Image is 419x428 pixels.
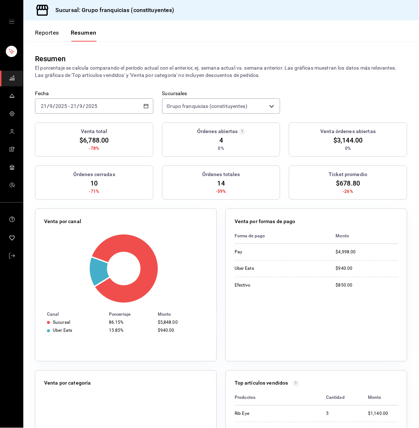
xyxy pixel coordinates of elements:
p: Venta por formas de pago [235,218,295,225]
span: - [68,103,70,109]
h3: Venta total [81,128,107,135]
h3: Órdenes cerradas [73,171,115,178]
div: $940.00 [158,328,205,333]
p: Venta por categoría [44,380,91,387]
input: -- [79,103,83,109]
span: 4 [219,135,223,145]
input: ---- [55,103,67,109]
div: 86.15% [109,320,152,325]
p: Top artículos vendidos [235,380,288,387]
input: -- [70,103,77,109]
div: Uber Eats [53,328,72,333]
div: navigation tabs [35,29,97,42]
h3: Órdenes abiertas [197,128,238,135]
h3: Venta órdenes abiertas [321,128,376,135]
th: Forma de pago [235,228,330,244]
span: 10 [90,178,98,188]
span: -59% [216,188,226,195]
span: -26% [343,188,353,195]
label: Sucursales [162,91,281,96]
th: Monto [362,390,398,406]
label: Fecha [35,91,153,96]
h3: Órdenes totales [202,171,240,178]
th: Monto [330,228,398,244]
input: -- [40,103,47,109]
input: ---- [85,103,98,109]
th: Productos [235,390,320,406]
div: Uber Eats [235,266,293,272]
div: Pay [235,249,293,255]
th: Porcentaje [106,311,155,319]
th: Canal [35,311,106,319]
div: $940.00 [336,266,398,272]
span: / [77,103,79,109]
th: Cantidad [320,390,362,406]
div: $5,848.00 [158,320,205,325]
span: $6,788.00 [79,135,109,145]
span: $678.80 [336,178,360,188]
p: El porcentaje se calcula comparando el período actual con el anterior, ej. semana actual vs. sema... [35,64,407,79]
div: 13.85% [109,328,152,333]
span: -78% [89,145,99,152]
div: Efectivo [235,283,293,289]
span: / [47,103,49,109]
span: / [53,103,55,109]
button: open drawer [9,19,15,25]
th: Monto [155,311,216,319]
div: $1,140.00 [368,411,398,417]
span: Grupo franquicias (constituyentes) [167,102,247,110]
p: Venta por canal [44,218,81,225]
span: -71% [89,188,99,195]
h3: Sucursal: Grupo franquicias (constituyentes) [50,6,175,15]
div: 3 [326,411,356,417]
div: $4,998.00 [336,249,398,255]
span: 0% [218,145,224,152]
div: Sucursal [53,320,70,325]
button: Resumen [71,29,97,42]
input: -- [49,103,53,109]
div: Resumen [35,53,66,64]
button: Reportes [35,29,59,42]
div: Rib Eye [235,411,293,417]
div: $850.00 [336,283,398,289]
span: / [83,103,85,109]
span: $3,144.00 [334,135,363,145]
span: 14 [218,178,225,188]
h3: Ticket promedio [329,171,368,178]
span: 0% [345,145,351,152]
